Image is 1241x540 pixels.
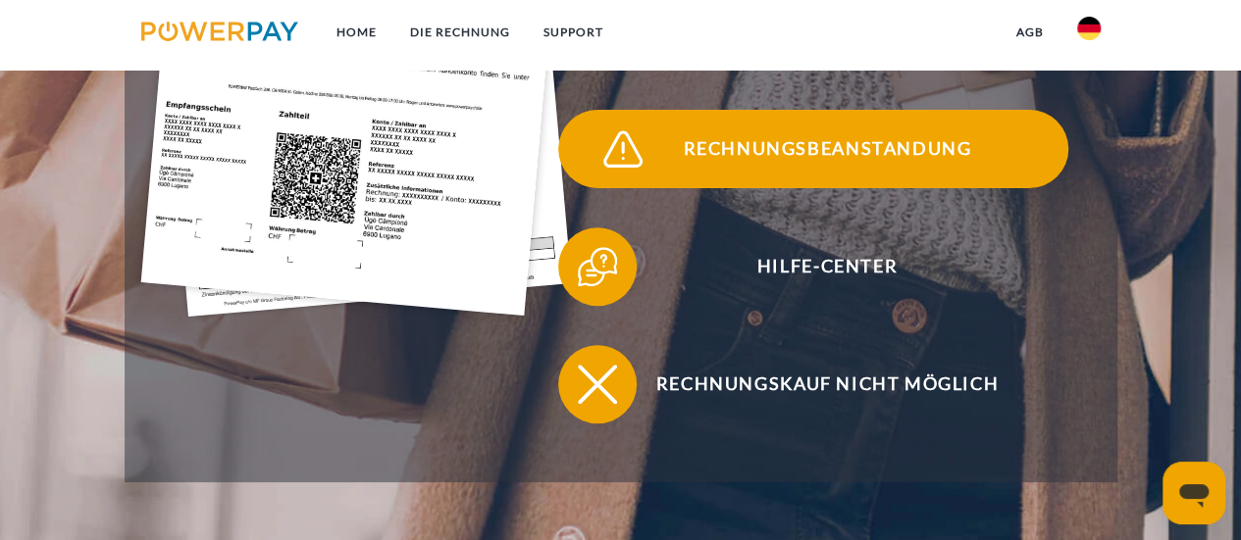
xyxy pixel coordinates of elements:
a: SUPPORT [526,15,619,50]
span: Rechnungskauf nicht möglich [587,345,1067,423]
span: Hilfe-Center [587,227,1067,306]
img: de [1077,17,1101,40]
button: Hilfe-Center [558,227,1068,306]
a: agb [1000,15,1060,50]
img: qb_close.svg [573,360,622,409]
a: DIE RECHNUNG [392,15,526,50]
a: Home [319,15,392,50]
img: qb_help.svg [573,242,622,291]
img: qb_warning.svg [598,124,647,173]
iframe: Schaltfläche zum Öffnen des Messaging-Fensters [1163,462,1225,524]
img: logo-powerpay.svg [141,22,299,41]
button: Rechnungskauf nicht möglich [558,345,1068,423]
button: Rechnungsbeanstandung [558,110,1068,188]
span: Rechnungsbeanstandung [587,110,1067,188]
